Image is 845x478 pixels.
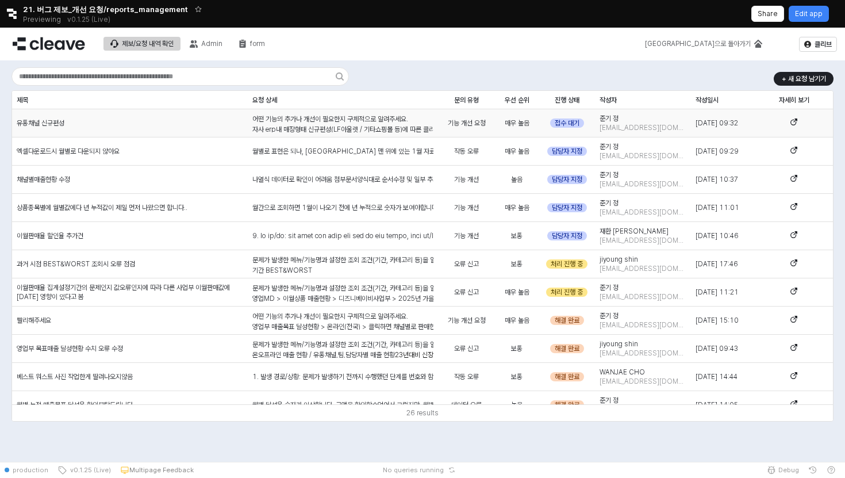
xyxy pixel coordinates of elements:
[103,37,180,51] button: 제보/요청 내역 확인
[758,9,778,18] p: Share
[17,147,120,156] span: 엑셀다운로드시 월별로 다운되지 않아요
[232,37,272,51] button: form
[505,203,529,212] span: 매우 높음
[799,37,837,52] button: 클리브
[696,372,738,381] span: [DATE] 14:44
[122,40,174,48] div: 제보/요청 내역 확인
[511,259,523,269] span: 보통
[600,292,686,301] span: [EMAIL_ADDRESS][DOMAIN_NAME]
[600,236,686,245] span: [EMAIL_ADDRESS][DOMAIN_NAME]
[183,37,229,51] button: Admin
[696,203,739,212] span: [DATE] 11:01
[600,349,686,358] span: [EMAIL_ADDRESS][DOMAIN_NAME]
[600,114,619,123] span: 준기 정
[696,316,739,325] span: [DATE] 15:10
[638,37,769,51] button: [GEOGRAPHIC_DATA]으로 돌아가기
[552,203,582,212] span: 담당자 지정
[252,124,433,135] p: 자사 erp내 매장형태 신규편성(LF아울렛 / 기타쇼핑몰 등)에 따른 클리브 화면 연동구현 필요
[551,288,583,297] span: 처리 진행 중
[451,400,482,410] span: 데이터 오류
[552,175,582,184] span: 담당자 지정
[17,95,28,105] span: 제목
[252,265,433,276] p: 기간 BEST&WORST
[511,231,523,240] span: 보통
[17,400,136,410] span: 월별 누적 매출목표 달성율 확인부탁드립니다..
[395,351,505,359] span: 23년대비 신장액 표기 오류 수정해 주세요.
[252,400,433,410] div: 월별 달성율 숫자가 이상합니다. 금액을 확인할수없어서 그렇지만, 월별 달성율 숫자 재확인해주셨으면 합니다.
[406,407,439,419] div: 26 results
[779,95,809,105] span: 자세히 보기
[252,293,433,304] p: 영업MD > 이월상품 매출현황 > 디즈니베이비사업부 > 2025년 가을이월 / 2025년 봄이월 판매율 값 오류
[600,208,686,217] span: [EMAIL_ADDRESS][DOMAIN_NAME]
[252,202,433,213] div: 월간으로 조회하면 1월이 나오기 전에 년 누적으로 숫자가 보여야합니다..
[252,322,433,332] p: 영업부 매출목표 달성현황 > 온라인(전국) > 클릭하면 채널별로 판매현황이 나와야하는데 아래와 같이 기존 통합매출만 보임
[511,400,523,410] span: 높음
[600,142,619,151] span: 준기 정
[454,259,479,269] span: 오류 신고
[774,72,834,86] button: + 새 요청 남기기
[17,344,123,353] span: 영업부 목표매출 달성현황 수치 오류 수정
[446,466,458,473] button: Reset app state
[600,377,686,386] span: [EMAIL_ADDRESS][DOMAIN_NAME]
[67,465,111,475] span: v0.1.25 (Live)
[511,372,523,381] span: 보통
[17,203,187,212] span: 상품종목별에 월별값에다 년 누적값이 제일 먼저 나왔으면 합니다..
[17,118,64,128] span: 유통채널 신규편성
[252,372,433,382] div: 1. 발생 경로/상황: 문제가 발생하기 전까지 수행했던 단계를 번호와 함께 자세히 설명하거나, 제안하는 기능/개선이 필요한 상황을 설명해 주세요. (예: 1. 날짜를 [DAT...
[815,40,832,49] p: 클리브
[696,95,719,105] span: 작성일시
[789,6,829,22] button: Edit app
[454,203,479,212] span: 기능 개선
[505,118,529,128] span: 매우 높음
[252,95,277,105] span: 요청 상세
[454,231,479,240] span: 기능 개선
[252,350,433,360] p: 온오프라인 매출 현황 / 유통채널,팀,담당자별 매출 현황
[448,316,486,325] span: 기능 개선 요청
[778,465,799,475] span: Debug
[696,231,739,240] span: [DATE] 10:46
[448,118,486,128] span: 기능 개선 요청
[511,344,523,353] span: 보통
[17,175,70,184] span: 채널별매출현황 수정
[600,396,619,405] span: 준기 정
[600,179,686,189] span: [EMAIL_ADDRESS][DOMAIN_NAME]
[129,465,194,475] p: Multipage Feedback
[61,12,117,28] button: Releases and History
[600,320,686,330] span: [EMAIL_ADDRESS][DOMAIN_NAME]
[23,3,188,15] span: 21. 버그 제보_개선 요청/reports_management
[600,227,669,236] span: 재환 [PERSON_NAME]
[822,462,840,478] button: Help
[201,40,222,48] div: Admin
[454,344,479,353] span: 오류 신고
[67,15,110,24] p: v0.1.25 (Live)
[454,147,479,156] span: 작동 오류
[600,170,619,179] span: 준기 정
[795,9,823,18] p: Edit app
[17,231,83,240] span: 이월판매율 할인율 추가건
[696,400,738,410] span: [DATE] 14:05
[555,344,579,353] span: 해결 완료
[551,259,583,269] span: 처리 진행 중
[762,462,804,478] button: Debug
[252,114,433,466] div: 어떤 기능의 추가나 개선이 필요한지 구체적으로 알려주세요. 개선이 필요한 이유와 개선 후 어떤 업무에 활용할 예정인지 설명해주세요. 최종적으로 어떤 형태의 기능이나 결과가 나...
[555,118,579,128] span: 접수 대기
[782,74,826,83] p: + 새 요청 남기기
[600,264,686,273] span: [EMAIL_ADDRESS][DOMAIN_NAME]
[17,372,133,381] span: 베스트 워스트 사진 작업한게 딸려나오지않음
[454,175,479,184] span: 기능 개선
[696,118,738,128] span: [DATE] 09:32
[645,40,751,48] div: [GEOGRAPHIC_DATA]으로 돌아가기
[600,198,619,208] span: 준기 정
[555,316,579,325] span: 해결 완료
[751,6,784,22] button: Share app
[600,95,617,105] span: 작성자
[600,311,619,320] span: 준기 정
[23,12,117,28] div: Previewing v0.1.25 (Live)
[17,259,135,269] span: 과거 시점 BEST&WORST 조회시 오류 점검
[12,404,833,421] div: Table toolbar
[383,465,444,475] span: No queries running
[552,231,582,240] span: 담당자 지정
[454,95,479,105] span: 문의 유형
[600,123,686,132] span: [EMAIL_ADDRESS][DOMAIN_NAME]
